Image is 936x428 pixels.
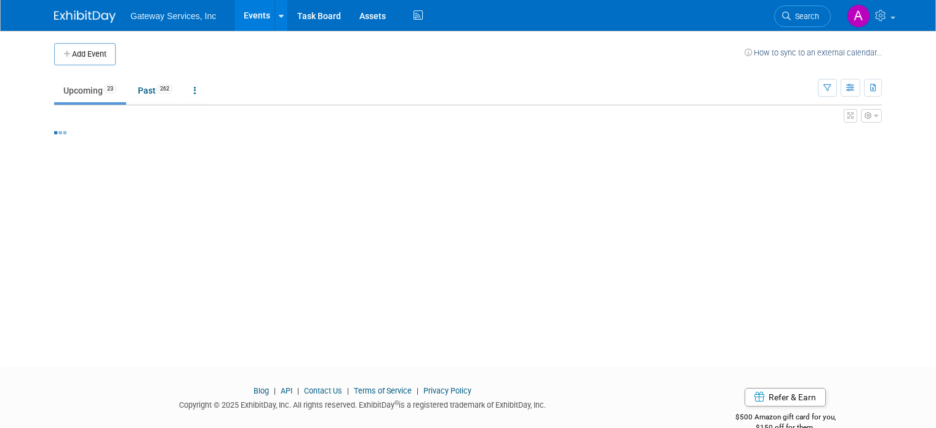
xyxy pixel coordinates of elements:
a: Refer & Earn [745,388,826,406]
img: Alyson Evans [847,4,870,28]
a: API [281,386,292,395]
button: Add Event [54,43,116,65]
a: Upcoming23 [54,79,126,102]
img: loading... [54,131,66,134]
span: | [344,386,352,395]
sup: ® [394,400,399,406]
a: How to sync to an external calendar... [745,48,882,57]
a: Privacy Policy [423,386,471,395]
span: 262 [156,84,173,94]
span: 23 [103,84,117,94]
span: | [414,386,422,395]
span: Gateway Services, Inc [130,11,216,21]
span: | [271,386,279,395]
a: Search [774,6,831,27]
a: Contact Us [304,386,342,395]
span: Search [791,12,819,21]
a: Terms of Service [354,386,412,395]
a: Past262 [129,79,182,102]
div: Copyright © 2025 ExhibitDay, Inc. All rights reserved. ExhibitDay is a registered trademark of Ex... [54,397,670,411]
span: | [294,386,302,395]
a: Blog [254,386,269,395]
img: ExhibitDay [54,10,116,23]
